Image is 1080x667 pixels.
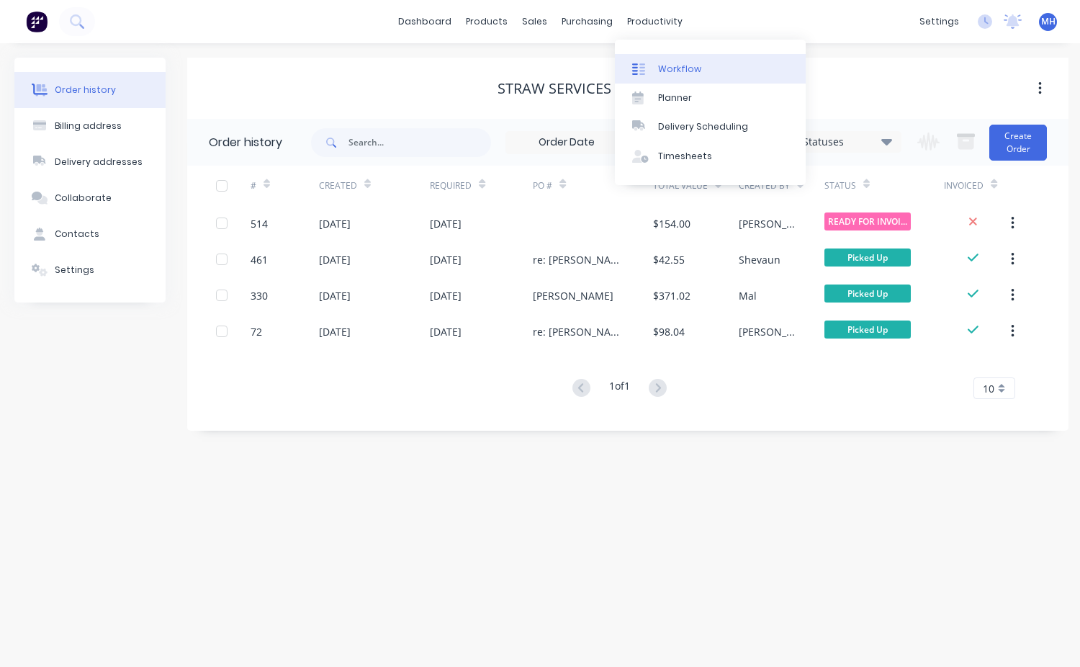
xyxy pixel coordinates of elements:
div: 330 [251,288,268,303]
a: Workflow [615,54,806,83]
div: Status [824,179,856,192]
div: Required [430,179,472,192]
div: # [251,166,319,205]
div: PO # [533,179,552,192]
div: [DATE] [319,288,351,303]
span: 10 [983,381,994,396]
button: Delivery addresses [14,144,166,180]
img: Factory [26,11,48,32]
div: 514 [251,216,268,231]
span: MH [1041,15,1056,28]
div: purchasing [554,11,620,32]
div: [DATE] [430,216,462,231]
div: Delivery addresses [55,156,143,169]
button: Order history [14,72,166,108]
a: Delivery Scheduling [615,112,806,141]
div: Order history [55,84,116,97]
div: Required [430,166,533,205]
div: sales [515,11,554,32]
div: Created [319,166,431,205]
div: 1 of 1 [609,378,630,399]
div: Mal [739,288,757,303]
div: [DATE] [430,252,462,267]
div: # [251,179,256,192]
div: [PERSON_NAME] [533,288,613,303]
div: 72 [251,324,262,339]
div: [DATE] [319,216,351,231]
div: $154.00 [653,216,690,231]
div: Shevaun [739,252,780,267]
span: Picked Up [824,321,911,339]
div: products [459,11,515,32]
div: $371.02 [653,288,690,303]
button: Billing address [14,108,166,144]
div: [PERSON_NAME] [739,216,796,231]
span: Picked Up [824,249,911,267]
span: Picked Up [824,285,911,303]
div: Collaborate [55,192,112,205]
span: READY FOR INVOI... [824,212,911,230]
div: PO # [533,166,653,205]
div: Order history [209,134,282,151]
div: [PERSON_NAME] [739,324,796,339]
div: $42.55 [653,252,685,267]
div: $98.04 [653,324,685,339]
button: Settings [14,252,166,288]
a: Timesheets [615,142,806,171]
div: re: [PERSON_NAME] / Roll-over Tarp [533,252,624,267]
a: Planner [615,84,806,112]
div: Settings [55,264,94,277]
div: Invoiced [944,179,984,192]
div: 16 Statuses [780,134,901,150]
div: [DATE] [319,252,351,267]
div: settings [912,11,966,32]
div: re: [PERSON_NAME] [DATE] [533,324,624,339]
button: Contacts [14,216,166,252]
div: productivity [620,11,690,32]
button: Collaborate [14,180,166,216]
input: Search... [348,128,491,157]
div: Invoiced [944,166,1012,205]
div: [DATE] [430,324,462,339]
div: Delivery Scheduling [658,120,748,133]
div: Contacts [55,228,99,241]
div: Created [319,179,357,192]
div: Workflow [658,63,701,76]
div: [DATE] [319,324,351,339]
input: Order Date [506,132,627,153]
div: Straw Services [GEOGRAPHIC_DATA] [498,80,759,97]
div: Planner [658,91,692,104]
div: Status [824,166,945,205]
div: Billing address [55,120,122,133]
button: Create Order [989,125,1047,161]
div: [DATE] [430,288,462,303]
a: dashboard [391,11,459,32]
div: Timesheets [658,150,712,163]
div: 461 [251,252,268,267]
